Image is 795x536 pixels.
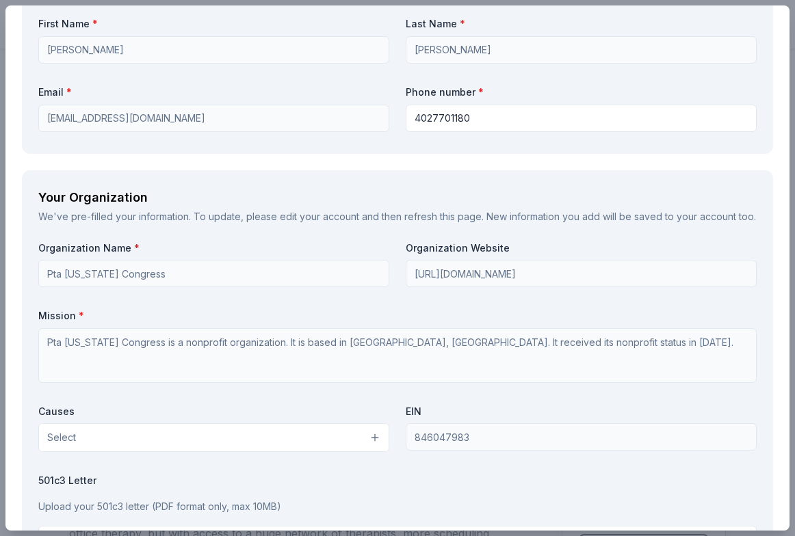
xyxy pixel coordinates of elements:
label: Organization Name [38,241,389,255]
label: Mission [38,309,757,323]
div: We've pre-filled your information. To update, please and then refresh this page. New information ... [38,209,757,225]
button: Select [38,423,389,452]
textarea: Pta [US_STATE] Congress is a nonprofit organization. It is based in [GEOGRAPHIC_DATA], [GEOGRAPHI... [38,328,757,383]
p: Upload your 501c3 letter (PDF format only, max 10MB) [38,498,757,515]
label: Last Name [406,17,757,31]
span: Select [47,429,76,446]
label: Email [38,85,389,99]
a: edit your account [280,211,359,222]
label: Causes [38,405,389,418]
div: Your Organization [38,187,757,209]
label: 501c3 Letter [38,474,757,487]
label: Organization Website [406,241,757,255]
label: First Name [38,17,389,31]
label: EIN [406,405,757,418]
label: Phone number [406,85,757,99]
